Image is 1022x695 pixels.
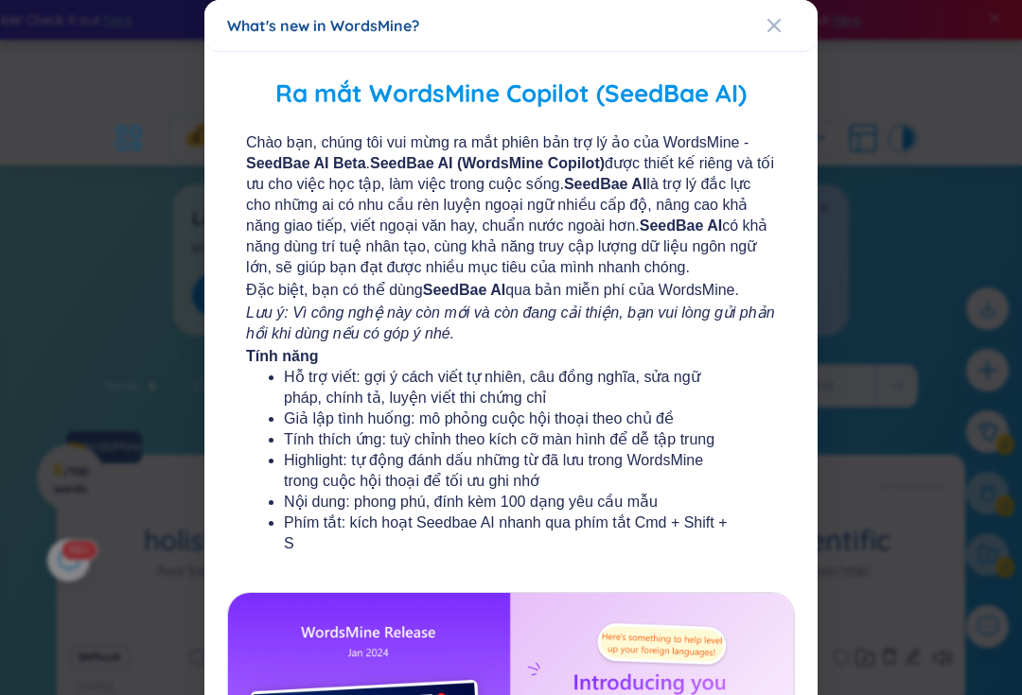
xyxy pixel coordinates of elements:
[284,513,738,554] li: Phím tắt: kích hoạt Seedbae AI nhanh qua phím tắt Cmd + Shift + S
[423,282,505,298] b: SeedBae AI
[284,492,738,513] li: Nội dung: phong phú, đính kèm 100 dạng yêu cầu mẫu
[284,408,738,429] li: Giả lập tình huống: mô phỏng cuộc hội thoại theo chủ đề
[564,176,646,192] b: SeedBae AI
[227,75,795,113] h2: Ra mắt WordsMine Copilot (SeedBae AI)
[284,450,738,492] li: Highlight: tự động đánh dấu những từ đã lưu trong WordsMine trong cuộc hội thoại để tối ưu ghi nhớ
[246,304,775,341] i: Lưu ý: Vì công nghệ này còn mới và còn đang cải thiện, bạn vui lòng gửi phản hồi khi dùng nếu có ...
[246,348,318,364] b: Tính năng
[246,155,366,171] b: SeedBae AI Beta
[284,367,738,408] li: Hỗ trợ viết: gợi ý cách viết tự nhiên, câu đồng nghĩa, sửa ngữ pháp, chính tả, luyện viết thi chứ...
[246,280,776,301] span: Đặc biệt, bạn có thể dùng qua bản miễn phí của WordsMine.
[284,429,738,450] li: Tính thích ứng: tuỳ chỉnh theo kích cỡ màn hình để dễ tập trung
[246,132,776,278] span: Chào bạn, chúng tôi vui mừng ra mắt phiên bản trợ lý ảo của WordsMine - . được thiết kế riêng và ...
[370,155,605,171] b: SeedBae AI (WordsMine Copilot)
[227,15,795,36] div: What's new in WordsMine?
[640,217,722,234] b: SeedBae AI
